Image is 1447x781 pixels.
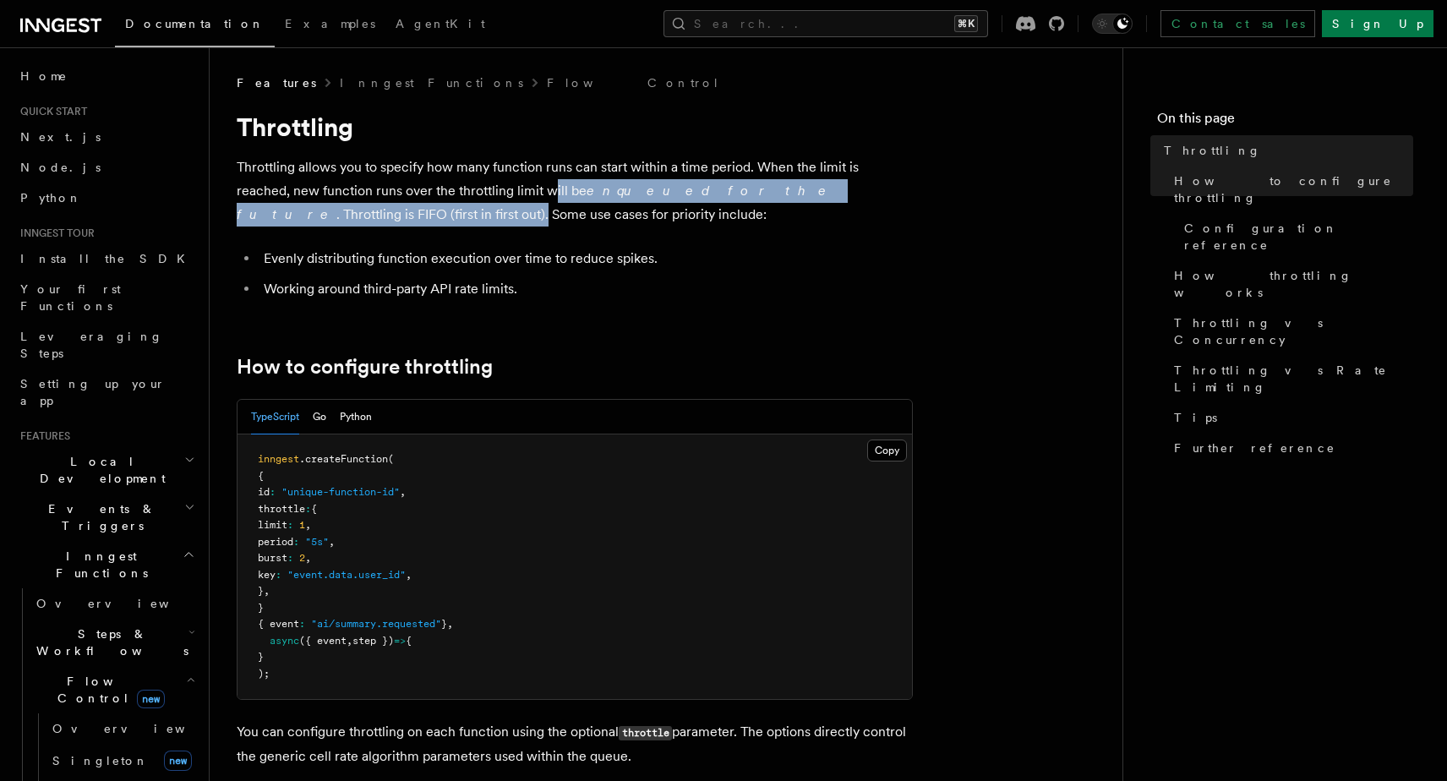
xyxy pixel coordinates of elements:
a: Configuration reference [1177,213,1413,260]
span: id [258,486,270,498]
span: => [394,635,406,647]
span: , [447,618,453,630]
span: Home [20,68,68,85]
span: , [305,552,311,564]
span: Next.js [20,130,101,144]
h1: Throttling [237,112,913,142]
span: Throttling vs Concurrency [1174,314,1413,348]
a: Tips [1167,402,1413,433]
a: Documentation [115,5,275,47]
span: Node.js [20,161,101,174]
span: } [441,618,447,630]
span: Local Development [14,453,184,487]
span: { [406,635,412,647]
span: , [305,519,311,531]
span: Inngest Functions [14,548,183,582]
span: Your first Functions [20,282,121,313]
span: AgentKit [396,17,485,30]
span: ( [388,453,394,465]
span: Throttling vs Rate Limiting [1174,362,1413,396]
span: { [311,503,317,515]
span: ({ event [299,635,347,647]
a: How to configure throttling [237,355,493,379]
a: Singletonnew [46,744,199,778]
span: new [137,690,165,708]
span: Inngest tour [14,227,95,240]
a: Python [14,183,199,213]
a: How to configure throttling [1167,166,1413,213]
li: Evenly distributing function execution over time to reduce spikes. [259,247,913,270]
a: Install the SDK [14,243,199,274]
span: , [406,569,412,581]
span: Singleton [52,754,149,767]
a: Node.js [14,152,199,183]
span: Install the SDK [20,252,195,265]
span: { [258,470,264,482]
span: new [164,751,192,771]
span: Overview [36,597,210,610]
a: Inngest Functions [340,74,523,91]
span: Leveraging Steps [20,330,163,360]
button: Toggle dark mode [1092,14,1133,34]
a: Next.js [14,122,199,152]
span: Events & Triggers [14,500,184,534]
span: Features [14,429,70,443]
span: , [329,536,335,548]
span: throttle [258,503,305,515]
span: } [258,585,264,597]
span: Tips [1174,409,1217,426]
a: Further reference [1167,433,1413,463]
span: "ai/summary.requested" [311,618,441,630]
button: Flow Controlnew [30,666,199,713]
a: Setting up your app [14,369,199,416]
span: .createFunction [299,453,388,465]
span: , [400,486,406,498]
span: async [270,635,299,647]
span: How to configure throttling [1174,172,1413,206]
button: Search...⌘K [663,10,988,37]
button: Events & Triggers [14,494,199,541]
span: "event.data.user_id" [287,569,406,581]
span: , [264,585,270,597]
button: Steps & Workflows [30,619,199,666]
a: Overview [30,588,199,619]
span: { event [258,618,299,630]
p: You can configure throttling on each function using the optional parameter. The options directly ... [237,720,913,768]
button: Go [313,400,326,434]
button: Python [340,400,372,434]
p: Throttling allows you to specify how many function runs can start within a time period. When the ... [237,156,913,227]
span: step }) [352,635,394,647]
span: limit [258,519,287,531]
kbd: ⌘K [954,15,978,32]
span: 1 [299,519,305,531]
a: AgentKit [385,5,495,46]
span: : [276,569,281,581]
span: Flow Control [30,673,186,707]
span: Throttling [1164,142,1261,159]
span: , [347,635,352,647]
a: Overview [46,713,199,744]
a: Leveraging Steps [14,321,199,369]
h4: On this page [1157,108,1413,135]
a: Sign Up [1322,10,1433,37]
span: ); [258,668,270,680]
span: 2 [299,552,305,564]
span: : [299,618,305,630]
span: } [258,602,264,614]
a: Throttling vs Rate Limiting [1167,355,1413,402]
a: Your first Functions [14,274,199,321]
span: Features [237,74,316,91]
a: How throttling works [1167,260,1413,308]
code: throttle [619,726,672,740]
span: } [258,651,264,663]
span: Python [20,191,82,205]
a: Throttling [1157,135,1413,166]
span: period [258,536,293,548]
span: Further reference [1174,440,1335,456]
span: Overview [52,722,227,735]
a: Flow Control [547,74,720,91]
span: : [270,486,276,498]
span: Examples [285,17,375,30]
span: : [305,503,311,515]
span: Setting up your app [20,377,166,407]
